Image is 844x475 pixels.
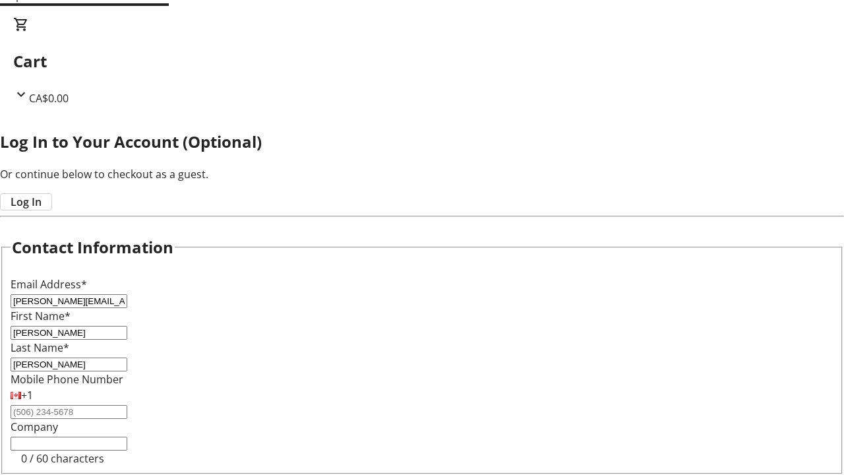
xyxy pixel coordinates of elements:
label: Email Address* [11,277,87,292]
label: Mobile Phone Number [11,372,123,387]
tr-character-limit: 0 / 60 characters [21,451,104,466]
span: CA$0.00 [29,91,69,106]
span: Log In [11,194,42,210]
h2: Contact Information [12,236,173,259]
h2: Cart [13,49,831,73]
label: Last Name* [11,340,69,355]
input: (506) 234-5678 [11,405,127,419]
div: CartCA$0.00 [13,16,831,106]
label: Company [11,420,58,434]
label: First Name* [11,309,71,323]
